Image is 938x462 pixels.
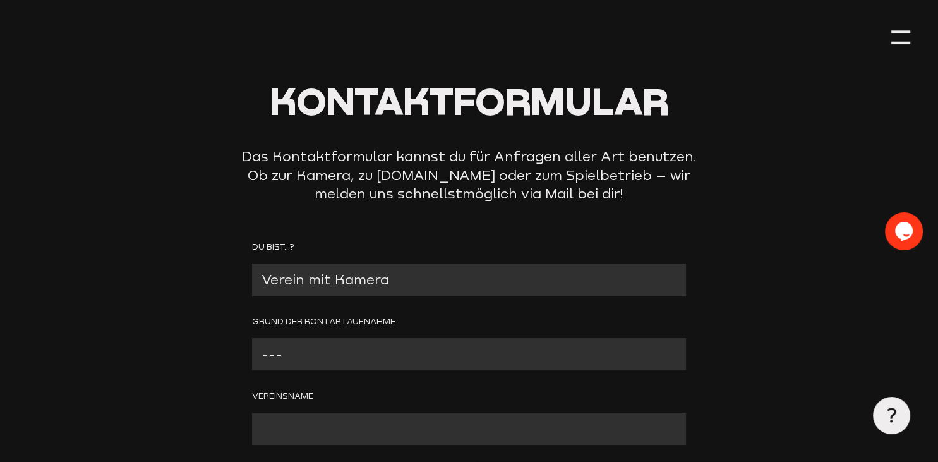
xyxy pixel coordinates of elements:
[252,389,686,403] label: Vereinsname
[270,78,669,123] span: Kontaktformular
[885,212,925,250] iframe: chat widget
[232,147,706,203] p: Das Kontaktformular kannst du für Anfragen aller Art benutzen. Ob zur Kamera, zu [DOMAIN_NAME] od...
[252,240,686,254] label: Du bist...?
[252,315,686,329] label: Grund der Kontaktaufnahme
